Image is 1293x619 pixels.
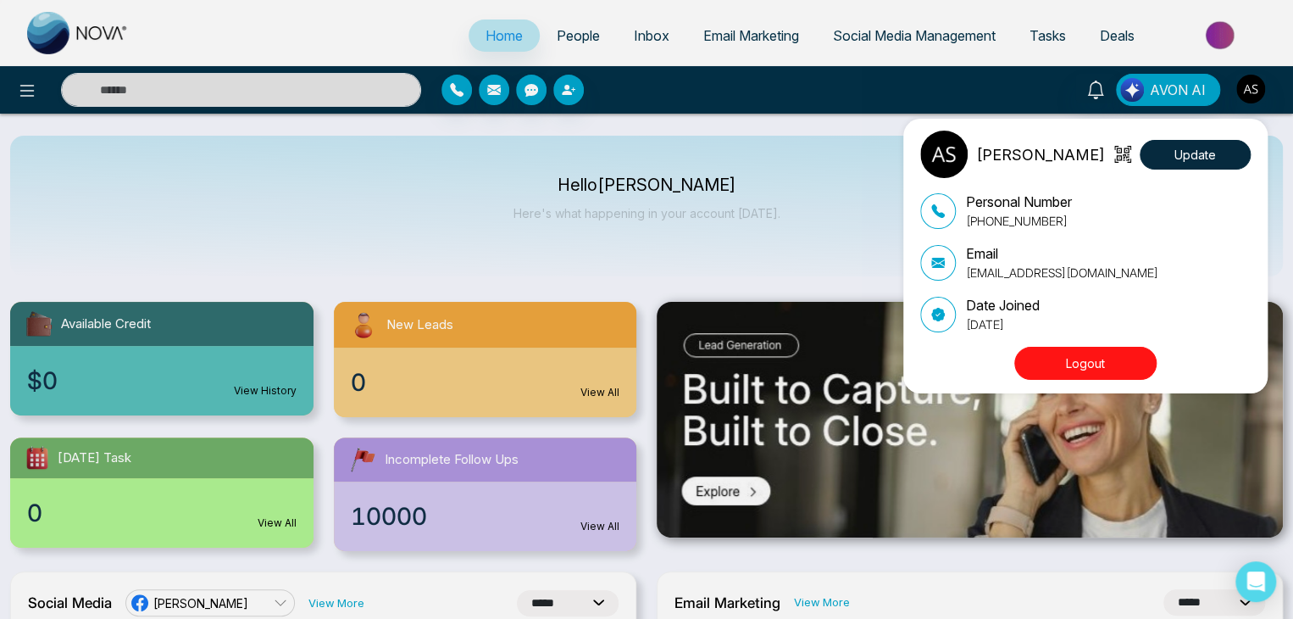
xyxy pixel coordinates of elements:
[1235,561,1276,602] div: Open Intercom Messenger
[966,264,1158,282] p: [EMAIL_ADDRESS][DOMAIN_NAME]
[966,243,1158,264] p: Email
[1140,140,1251,170] button: Update
[966,192,1072,212] p: Personal Number
[1014,347,1157,380] button: Logout
[966,315,1040,333] p: [DATE]
[966,212,1072,230] p: [PHONE_NUMBER]
[966,295,1040,315] p: Date Joined
[976,143,1105,166] p: [PERSON_NAME]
